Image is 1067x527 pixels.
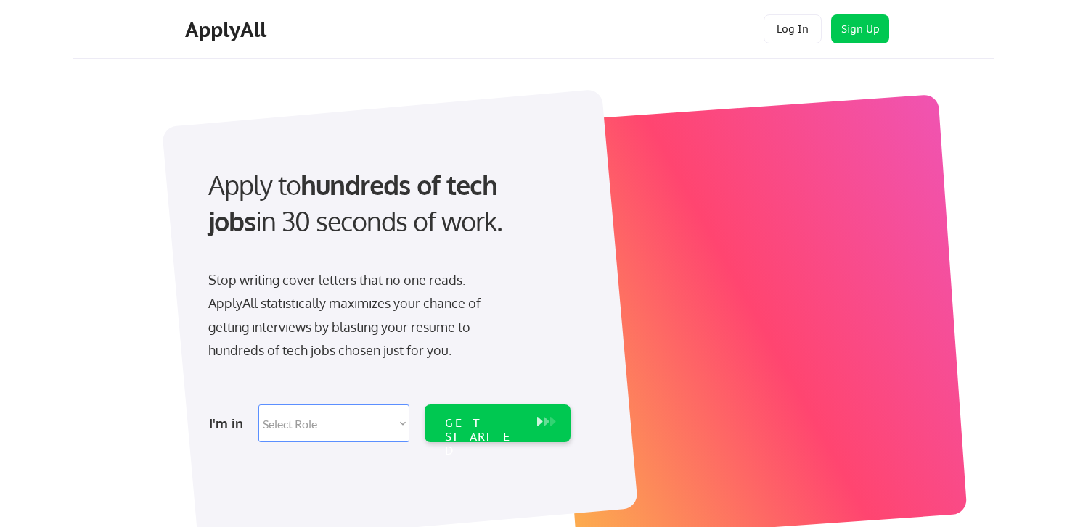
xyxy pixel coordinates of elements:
div: Apply to in 30 seconds of work. [208,167,565,240]
button: Log In [764,14,822,43]
div: I'm in [209,412,250,435]
div: ApplyAll [185,17,271,42]
strong: hundreds of tech jobs [208,168,504,237]
button: Sign Up [831,14,889,43]
div: GET STARTED [445,416,523,458]
div: Stop writing cover letters that no one reads. ApplyAll statistically maximizes your chance of get... [208,268,507,362]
